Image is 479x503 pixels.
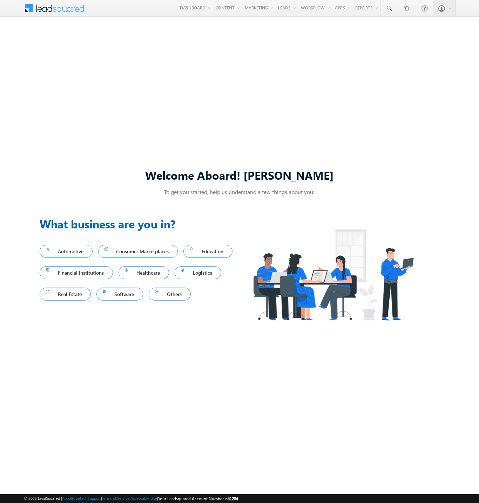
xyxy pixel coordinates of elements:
span: Your Leadsquared Account Number is [158,496,238,501]
span: Others [155,289,184,299]
span: 51284 [228,496,238,501]
span: Automotive [46,247,86,256]
span: Real Estate [46,289,85,299]
p: To get you started, help us understand a few things about you! [40,188,439,195]
span: Education [190,247,226,256]
a: Acceptable Use [130,496,157,501]
a: Terms of Service [102,496,129,501]
a: Contact Support [73,496,101,501]
span: Financial Institutions [46,268,107,277]
h3: What business are you in? [40,215,239,232]
img: Industry.png [239,215,427,334]
span: Logistics [181,268,215,277]
span: Healthcare [125,268,163,277]
span: © 2025 LeadSquared | | | | | [24,495,238,502]
a: About [62,496,72,501]
div: Welcome Aboard! [PERSON_NAME] [40,167,439,182]
span: Consumer Marketplaces [104,247,172,256]
span: Software [103,289,137,299]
